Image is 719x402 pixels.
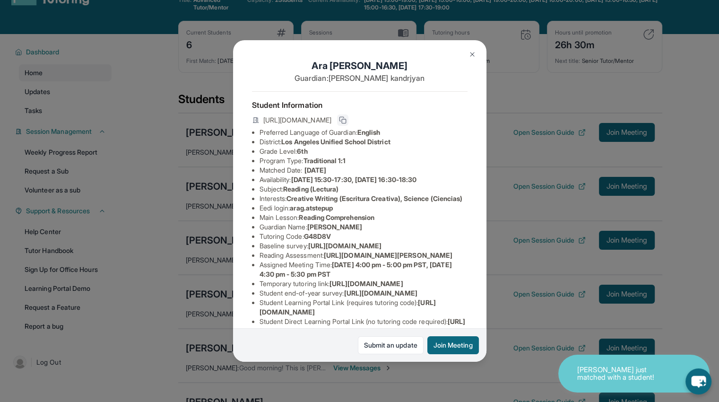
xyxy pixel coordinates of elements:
li: Grade Level: [260,147,468,156]
span: Los Angeles Unified School District [281,138,390,146]
span: English [357,128,381,136]
span: [URL][DOMAIN_NAME] [308,242,381,250]
span: Creative Writing (Escritura Creativa), Science (Ciencias) [286,194,462,202]
span: [URL][DOMAIN_NAME] [344,289,417,297]
li: Baseline survey : [260,241,468,251]
li: Eedi login : [260,203,468,213]
li: Temporary tutoring link : [260,279,468,288]
li: Tutoring Code : [260,232,468,241]
span: G48D8V [304,232,331,240]
span: [URL][DOMAIN_NAME] [263,115,331,125]
span: arag.atstepup [290,204,333,212]
span: 6th [297,147,307,155]
li: Student Direct Learning Portal Link (no tutoring code required) : [260,317,468,336]
span: [URL][DOMAIN_NAME] [329,280,403,288]
button: Copy link [337,114,348,126]
button: chat-button [685,368,711,394]
li: Matched Date: [260,166,468,175]
img: Close Icon [468,51,476,58]
li: Main Lesson : [260,213,468,222]
h4: Student Information [252,99,468,111]
li: Student end-of-year survey : [260,288,468,298]
span: [PERSON_NAME] [307,223,363,231]
span: [URL][DOMAIN_NAME][PERSON_NAME] [324,251,452,259]
p: Guardian: [PERSON_NAME] kandrjyan [252,72,468,84]
li: Reading Assessment : [260,251,468,260]
a: Submit an update [358,336,424,354]
li: Assigned Meeting Time : [260,260,468,279]
p: [PERSON_NAME] just matched with a student! [577,366,672,382]
span: Reading Comprehension [299,213,374,221]
li: District: [260,137,468,147]
span: Reading (Lectura) [283,185,338,193]
span: [DATE] 15:30-17:30, [DATE] 16:30-18:30 [291,175,416,184]
button: Join Meeting [427,336,479,354]
li: Student Learning Portal Link (requires tutoring code) : [260,298,468,317]
span: Traditional 1:1 [303,157,346,165]
h1: Ara [PERSON_NAME] [252,59,468,72]
li: Program Type: [260,156,468,166]
li: Guardian Name : [260,222,468,232]
span: [DATE] [304,166,326,174]
li: Subject : [260,184,468,194]
span: [DATE] 4:00 pm - 5:00 pm PST, [DATE] 4:30 pm - 5:30 pm PST [260,261,452,278]
li: Preferred Language of Guardian: [260,128,468,137]
li: Interests : [260,194,468,203]
li: Availability: [260,175,468,184]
